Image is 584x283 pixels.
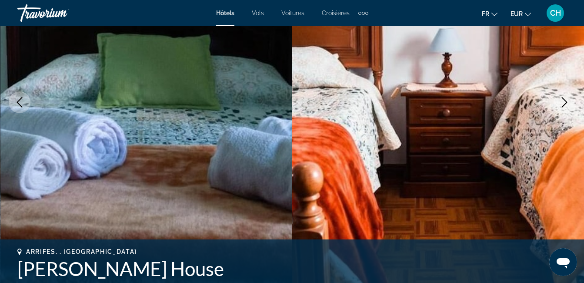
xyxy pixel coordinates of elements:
a: Travorium [17,2,104,24]
button: Change currency [511,7,531,20]
a: Vols [252,10,264,17]
a: Voitures [281,10,304,17]
button: Previous image [9,91,30,113]
h1: [PERSON_NAME] House [17,257,567,280]
a: Croisières [322,10,350,17]
span: EUR [511,10,523,17]
button: User Menu [544,4,567,22]
button: Extra navigation items [358,6,368,20]
iframe: Bouton de lancement de la fenêtre de messagerie [549,248,577,276]
span: CH [550,9,561,17]
button: Change language [482,7,497,20]
span: fr [482,10,489,17]
span: Arrifes, , [GEOGRAPHIC_DATA] [26,248,137,255]
button: Next image [554,91,575,113]
a: Hôtels [216,10,234,17]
